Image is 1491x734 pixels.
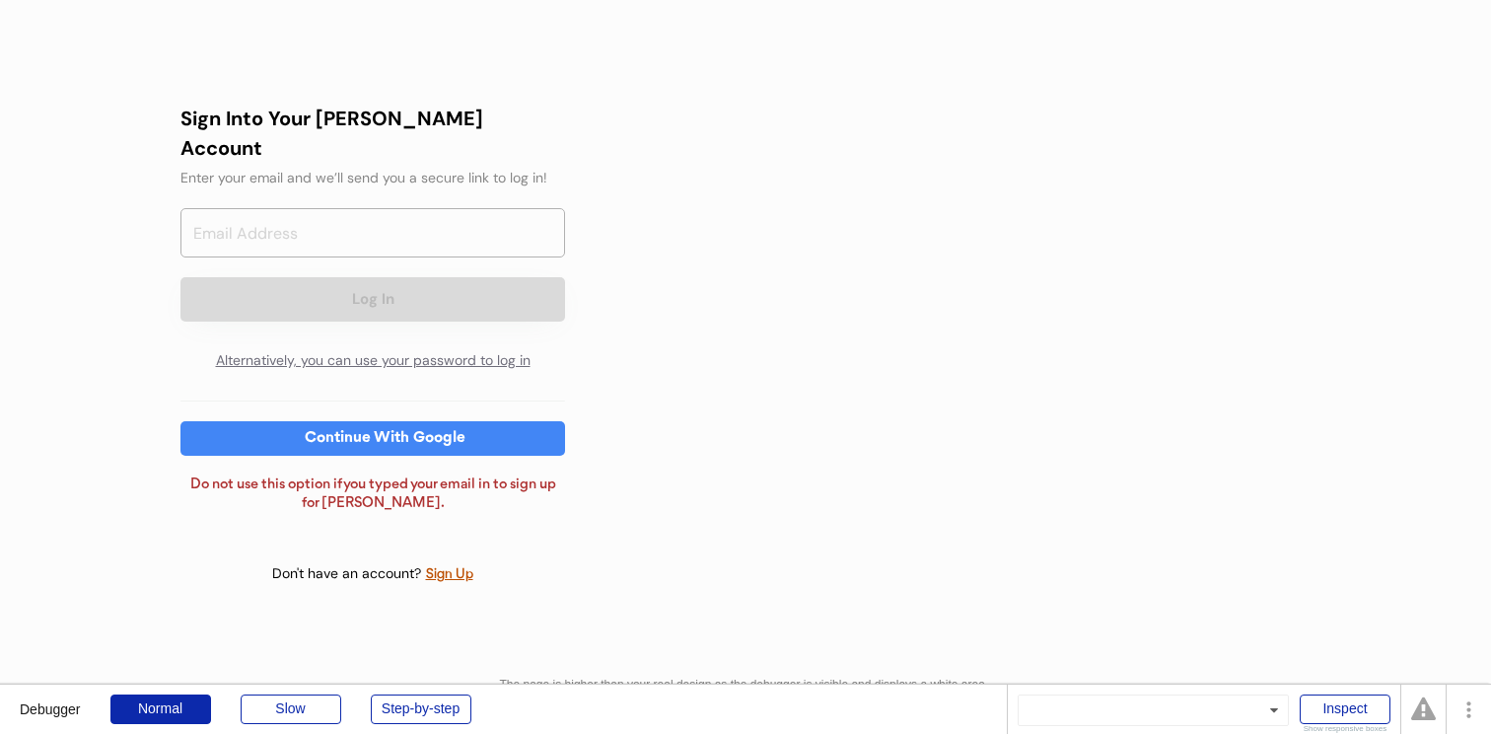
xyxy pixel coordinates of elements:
[180,341,565,381] div: Alternatively, you can use your password to log in
[180,476,565,514] div: Do not use this option if you typed your email in to sign up for [PERSON_NAME].
[299,431,471,446] div: Continue With Google
[110,695,211,724] div: Normal
[180,104,565,163] div: Sign Into Your [PERSON_NAME] Account
[20,685,81,716] div: Debugger
[180,277,565,322] button: Log In
[1300,725,1390,733] div: Show responsive boxes
[180,168,565,188] div: Enter your email and we’ll send you a secure link to log in!
[425,563,474,586] div: Sign Up
[180,208,565,257] input: Email Address
[272,564,425,584] div: Don't have an account?
[1300,695,1390,724] div: Inspect
[241,695,341,724] div: Slow
[371,695,471,724] div: Step-by-step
